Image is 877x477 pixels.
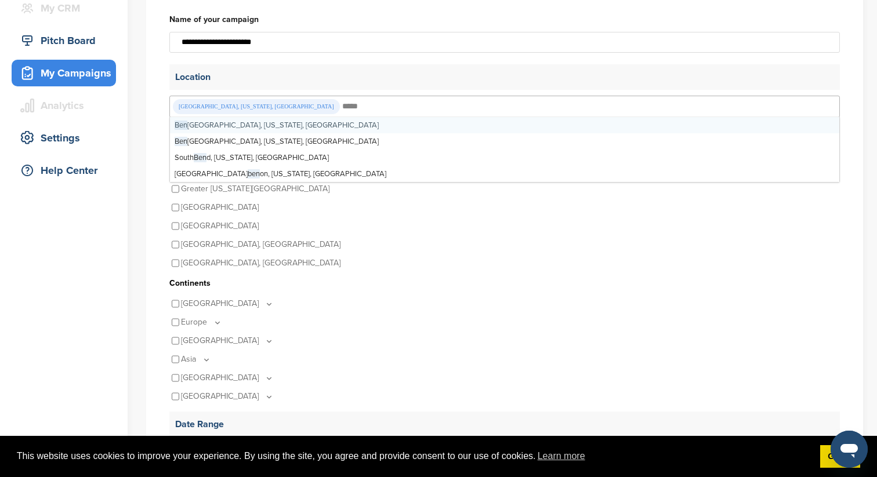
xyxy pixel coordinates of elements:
[170,133,839,150] div: [GEOGRAPHIC_DATA], [US_STATE], [GEOGRAPHIC_DATA]
[17,128,116,148] div: Settings
[181,294,274,313] p: [GEOGRAPHIC_DATA]
[175,137,187,146] span: Ben
[181,332,274,350] p: [GEOGRAPHIC_DATA]
[169,13,840,26] label: Name of your campaign
[175,121,187,130] span: Ben
[181,369,274,387] p: [GEOGRAPHIC_DATA]
[169,64,840,90] p: Location
[181,387,274,406] p: [GEOGRAPHIC_DATA]
[181,313,222,332] p: Europe
[248,169,260,179] span: ben
[17,160,116,181] div: Help Center
[17,63,116,83] div: My Campaigns
[12,92,116,119] a: Analytics
[12,60,116,86] a: My Campaigns
[181,235,340,254] p: [GEOGRAPHIC_DATA], [GEOGRAPHIC_DATA]
[12,125,116,151] a: Settings
[169,277,840,290] h3: Continents
[17,447,811,465] span: This website uses cookies to improve your experience. By using the site, you agree and provide co...
[169,412,840,437] p: Date Range
[536,447,587,465] a: learn more about cookies
[170,166,839,182] div: [GEOGRAPHIC_DATA] on, [US_STATE], [GEOGRAPHIC_DATA]
[181,350,211,369] p: Asia
[173,99,340,114] div: [GEOGRAPHIC_DATA], [US_STATE], [GEOGRAPHIC_DATA]
[12,27,116,54] a: Pitch Board
[181,217,259,235] p: [GEOGRAPHIC_DATA]
[820,445,860,468] a: dismiss cookie message
[181,254,340,272] p: [GEOGRAPHIC_DATA], [GEOGRAPHIC_DATA]
[17,95,116,116] div: Analytics
[181,198,259,217] p: [GEOGRAPHIC_DATA]
[181,180,329,198] p: Greater [US_STATE][GEOGRAPHIC_DATA]
[194,153,206,162] span: Ben
[170,117,839,133] div: [GEOGRAPHIC_DATA], [US_STATE], [GEOGRAPHIC_DATA]
[831,431,868,468] iframe: Button to launch messaging window
[170,150,839,166] div: South d, [US_STATE], [GEOGRAPHIC_DATA]
[17,30,116,51] div: Pitch Board
[12,157,116,184] a: Help Center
